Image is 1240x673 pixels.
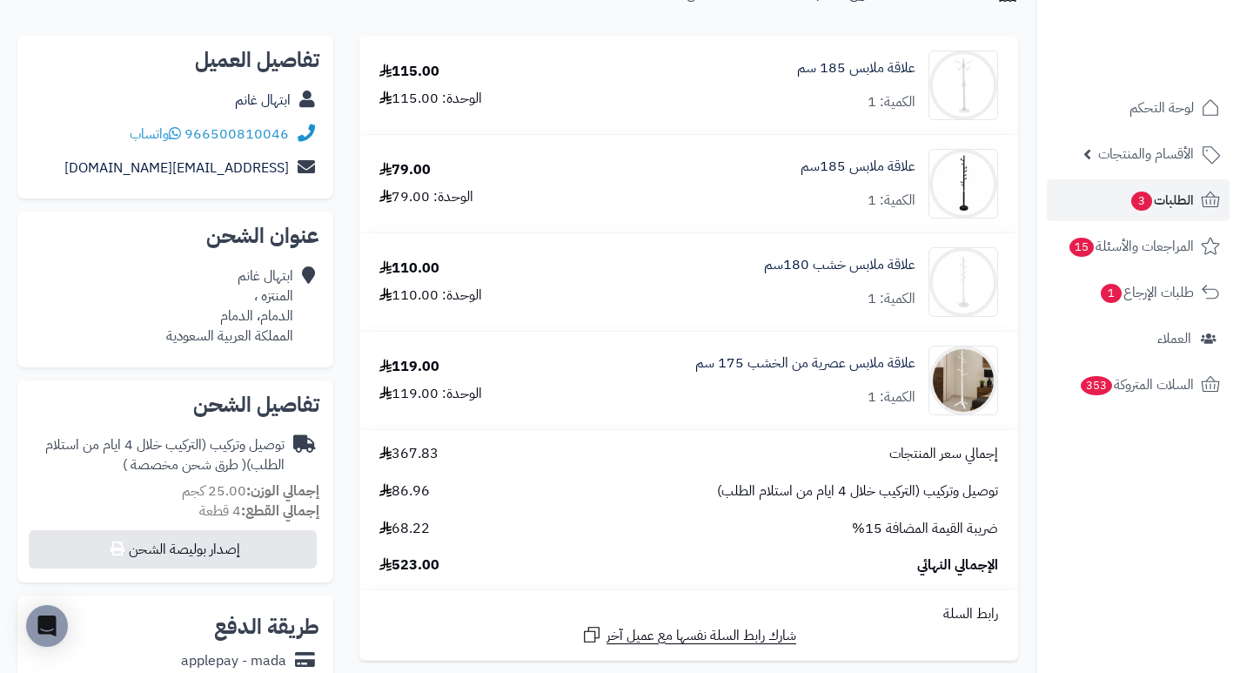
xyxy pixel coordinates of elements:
span: طلبات الإرجاع [1099,280,1194,305]
span: 86.96 [379,481,430,501]
img: 1694870187-63456346234653-90x90.jpg [929,149,997,219]
strong: إجمالي القطع: [241,501,319,522]
a: علاقة ملابس عصرية من الخشب 175 سم [695,353,915,374]
span: إجمالي سعر المنتجات [889,444,998,464]
a: علاقة ملابس 185سم [801,157,915,177]
div: 110.00 [379,259,439,279]
span: الطلبات [1129,188,1194,212]
span: لوحة التحكم [1129,96,1194,120]
a: المراجعات والأسئلة15 [1047,225,1230,267]
small: 4 قطعة [199,501,319,522]
button: إصدار بوليصة الشحن [29,530,317,569]
a: لوحة التحكم [1047,87,1230,129]
span: ضريبة القيمة المضافة 15% [852,519,998,539]
a: واتساب [130,124,181,145]
span: ( طرق شحن مخصصة ) [123,454,246,475]
img: 1707900735-110107010031-90x90.jpg [929,247,997,317]
span: 523.00 [379,555,439,575]
span: الإجمالي النهائي [917,555,998,575]
div: الوحدة: 119.00 [379,384,482,404]
div: ابتهال غانم المنتزه ، الدمام، الدمام المملكة العربية السعودية [166,266,293,346]
a: 966500810046 [184,124,289,145]
h2: طريقة الدفع [214,616,319,637]
div: 79.00 [379,160,431,180]
span: 353 [1081,376,1112,395]
div: الوحدة: 79.00 [379,187,473,207]
a: علاقة ملابس 185 سم [797,58,915,78]
span: 15 [1069,238,1094,257]
div: الوحدة: 110.00 [379,286,482,306]
a: شارك رابط السلة نفسها مع عميل آخر [581,624,796,646]
span: 68.22 [379,519,430,539]
div: applepay - mada [181,651,286,671]
strong: إجمالي الوزن: [246,481,319,501]
a: [EMAIL_ADDRESS][DOMAIN_NAME] [64,158,289,178]
div: Open Intercom Messenger [26,605,68,647]
div: توصيل وتركيب (التركيب خلال 4 ايام من استلام الطلب) [31,435,285,475]
span: الأقسام والمنتجات [1098,142,1194,166]
small: 25.00 كجم [182,481,319,501]
span: 367.83 [379,444,439,464]
a: طلبات الإرجاع1 [1047,272,1230,313]
a: العملاء [1047,318,1230,360]
span: توصيل وتركيب (التركيب خلال 4 ايام من استلام الطلب) [717,481,998,501]
a: ابتهال غانم [235,90,291,111]
span: شارك رابط السلة نفسها مع عميل آخر [607,626,796,646]
span: 1 [1101,284,1122,303]
a: علاقة ملابس خشب 180سم [764,255,915,275]
h2: تفاصيل العميل [31,50,319,71]
div: الكمية: 1 [868,289,915,309]
div: رابط السلة [366,604,1011,624]
div: الكمية: 1 [868,92,915,112]
div: الكمية: 1 [868,387,915,407]
h2: تفاصيل الشحن [31,394,319,415]
a: الطلبات3 [1047,179,1230,221]
div: الوحدة: 115.00 [379,89,482,109]
div: الكمية: 1 [868,191,915,211]
div: 119.00 [379,357,439,377]
a: السلات المتروكة353 [1047,364,1230,406]
img: 1669721402-1067%20White-90x90.png [929,50,997,120]
span: المراجعات والأسئلة [1068,234,1194,259]
div: 115.00 [379,62,439,82]
span: السلات المتروكة [1079,373,1194,397]
img: 1753166487-1-90x90.jpg [929,346,997,415]
h2: عنوان الشحن [31,225,319,246]
span: 3 [1131,192,1152,211]
span: العملاء [1157,326,1191,351]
